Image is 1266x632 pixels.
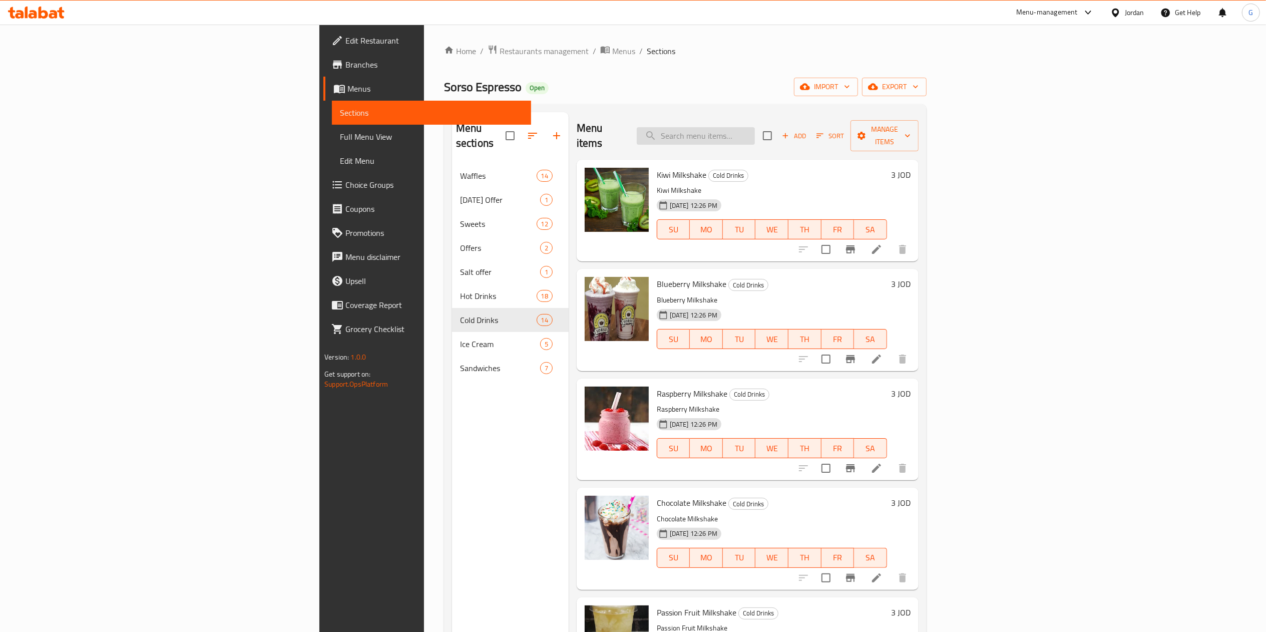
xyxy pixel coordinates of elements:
[537,290,553,302] div: items
[694,550,719,565] span: MO
[323,77,531,101] a: Menus
[1248,7,1253,18] span: G
[657,329,690,349] button: SU
[838,347,863,371] button: Branch-specific-item
[541,364,552,373] span: 7
[460,290,537,302] div: Hot Drinks
[657,219,690,239] button: SU
[521,124,545,148] span: Sort sections
[324,378,388,391] a: Support.OpsPlatform
[340,131,523,143] span: Full Menu View
[891,277,911,291] h6: 3 JOD
[585,277,649,341] img: Blueberry Milkshake
[452,212,569,236] div: Sweets12
[324,368,370,381] span: Get support on:
[838,456,863,480] button: Branch-specific-item
[815,567,836,588] span: Select to update
[541,340,552,349] span: 5
[723,548,756,568] button: TU
[460,170,537,182] span: Waffles
[730,389,769,400] span: Cold Drinks
[452,236,569,260] div: Offers2
[854,219,887,239] button: SA
[657,548,690,568] button: SU
[759,550,784,565] span: WE
[694,222,719,237] span: MO
[541,195,552,205] span: 1
[585,387,649,451] img: Raspberry Milkshake
[815,458,836,479] span: Select to update
[323,293,531,317] a: Coverage Report
[332,125,531,149] a: Full Menu View
[537,170,553,182] div: items
[545,124,569,148] button: Add section
[858,550,883,565] span: SA
[694,441,719,456] span: MO
[891,387,911,401] h6: 3 JOD
[612,45,635,57] span: Menus
[792,441,817,456] span: TH
[460,314,537,326] div: Cold Drinks
[838,237,863,261] button: Branch-specific-item
[815,349,836,370] span: Select to update
[585,168,649,232] img: Kiwi Milkshake
[690,438,723,458] button: MO
[639,45,643,57] li: /
[854,329,887,349] button: SA
[345,59,523,71] span: Branches
[727,222,752,237] span: TU
[821,548,855,568] button: FR
[323,317,531,341] a: Grocery Checklist
[666,310,721,320] span: [DATE] 12:26 PM
[666,529,721,538] span: [DATE] 12:26 PM
[727,550,752,565] span: TU
[323,221,531,245] a: Promotions
[788,548,821,568] button: TH
[657,184,887,197] p: Kiwi Milkshake
[332,149,531,173] a: Edit Menu
[759,441,784,456] span: WE
[500,125,521,146] span: Select all sections
[540,194,553,206] div: items
[759,222,784,237] span: WE
[324,351,349,364] span: Version:
[802,81,850,93] span: import
[690,219,723,239] button: MO
[488,45,589,58] a: Restaurants management
[729,498,768,510] span: Cold Drinks
[871,243,883,255] a: Edit menu item
[460,218,537,230] span: Sweets
[452,284,569,308] div: Hot Drinks18
[452,332,569,356] div: Ice Cream5
[657,276,726,291] span: Blueberry Milkshake
[871,462,883,474] a: Edit menu item
[729,389,769,401] div: Cold Drinks
[816,130,844,142] span: Sort
[788,329,821,349] button: TH
[460,194,540,206] div: Monday Offer
[1125,7,1144,18] div: Jordan
[444,45,927,58] nav: breadcrumb
[891,496,911,510] h6: 3 JOD
[323,245,531,269] a: Menu disclaimer
[345,251,523,263] span: Menu disclaimer
[821,219,855,239] button: FR
[351,351,366,364] span: 1.0.0
[870,81,919,93] span: export
[728,498,768,510] div: Cold Drinks
[825,222,851,237] span: FR
[657,167,706,182] span: Kiwi Milkshake
[778,128,810,144] span: Add item
[778,128,810,144] button: Add
[821,438,855,458] button: FR
[862,78,927,96] button: export
[728,279,768,291] div: Cold Drinks
[537,171,552,181] span: 14
[452,188,569,212] div: [DATE] Offer1
[851,120,919,151] button: Manage items
[858,222,883,237] span: SA
[323,197,531,221] a: Coupons
[540,338,553,350] div: items
[540,266,553,278] div: items
[859,123,911,148] span: Manage items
